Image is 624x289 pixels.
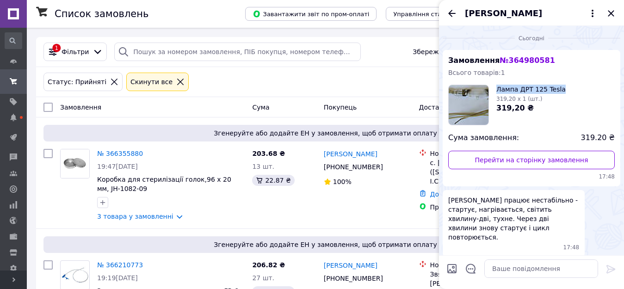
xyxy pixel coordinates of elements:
[443,33,620,43] div: 12.10.2025
[465,263,477,275] button: Відкрити шаблони відповідей
[97,150,143,157] a: № 366355880
[61,149,89,178] img: Фото товару
[252,261,285,269] span: 206.82 ₴
[245,7,377,21] button: Завантажити звіт по пром-оплаті
[97,274,138,282] span: 19:19[DATE]
[322,160,385,173] div: [PHONE_NUMBER]
[448,69,505,76] span: Всього товарів: 1
[60,104,101,111] span: Замовлення
[97,176,231,192] a: Коробка для стерилізації голок,96 х 20 мм, JH-1082-09
[324,261,377,270] a: [PERSON_NAME]
[430,158,526,186] div: с. [GEOGRAPHIC_DATA] ([STREET_ADDRESS]: вул. І.Сірка, 40
[324,104,357,111] span: Покупець
[448,56,555,65] span: Замовлення
[581,133,615,143] span: 319.20 ₴
[252,274,274,282] span: 27 шт.
[465,7,598,19] button: [PERSON_NAME]
[322,272,385,285] div: [PHONE_NUMBER]
[430,191,467,198] a: Додати ЕН
[60,149,90,178] a: Фото товару
[47,240,604,249] span: Згенеруйте або додайте ЕН у замовлення, щоб отримати оплату
[97,163,138,170] span: 19:47[DATE]
[129,77,174,87] div: Cкинути все
[252,175,294,186] div: 22.87 ₴
[430,203,526,212] div: Пром-оплата
[413,47,480,56] span: Збережені фільтри:
[97,213,173,220] a: 3 товара у замовленні
[563,244,580,252] span: 17:48 12.10.2025
[465,7,542,19] span: [PERSON_NAME]
[97,261,143,269] a: № 366210773
[61,266,89,284] img: Фото товару
[253,10,369,18] span: Завантажити звіт по пром-оплаті
[386,7,471,21] button: Управління статусами
[62,47,89,56] span: Фільтри
[419,104,487,111] span: Доставка та оплата
[448,196,579,242] span: [PERSON_NAME] працює нестабільно - стартує, нагрівається, світить хвилину-дві, тухне. Через дві х...
[47,129,604,138] span: Згенеруйте або додайте ЕН у замовлення, щоб отримати оплату
[496,85,566,94] span: Лампа ДРТ 125 Tesla
[430,260,526,270] div: Нова Пошта
[500,56,555,65] span: № 364980581
[55,8,148,19] h1: Список замовлень
[252,150,285,157] span: 203.68 ₴
[333,178,352,185] span: 100%
[252,163,274,170] span: 13 шт.
[114,43,361,61] input: Пошук за номером замовлення, ПІБ покупця, номером телефону, Email, номером накладної
[449,85,488,125] img: 3845504725_w160_h160_lampa-drt-125.jpg
[430,149,526,158] div: Нова Пошта
[446,8,457,19] button: Назад
[448,133,519,143] span: Сума замовлення:
[393,11,464,18] span: Управління статусами
[496,96,542,102] span: 319,20 x 1 (шт.)
[448,151,615,169] a: Перейти на сторінку замовлення
[252,104,269,111] span: Cума
[496,104,534,112] span: 319,20 ₴
[605,8,617,19] button: Закрити
[448,173,615,181] span: 17:48 12.10.2025
[515,35,548,43] span: Сьогодні
[324,149,377,159] a: [PERSON_NAME]
[46,77,108,87] div: Статус: Прийняті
